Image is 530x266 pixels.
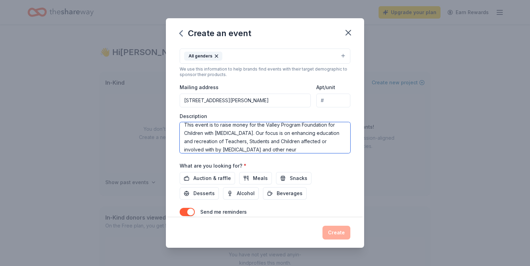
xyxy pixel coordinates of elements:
[290,174,307,182] span: Snacks
[253,174,268,182] span: Meals
[277,189,303,198] span: Beverages
[180,122,350,153] textarea: This event is to raise money for the Valley Program Foundation for Children with [MEDICAL_DATA]. ...
[180,113,207,120] label: Description
[239,172,272,184] button: Meals
[223,187,259,200] button: Alcohol
[316,94,350,107] input: #
[276,172,311,184] button: Snacks
[180,28,251,39] div: Create an event
[180,94,311,107] input: Enter a US address
[180,187,219,200] button: Desserts
[316,84,335,91] label: Apt/unit
[180,66,350,77] div: We use this information to help brands find events with their target demographic to sponsor their...
[200,216,315,224] p: Email me reminders of donor application deadlines
[200,209,247,215] label: Send me reminders
[184,52,222,61] div: All genders
[237,189,255,198] span: Alcohol
[180,49,350,64] button: All genders
[193,189,215,198] span: Desserts
[180,84,219,91] label: Mailing address
[180,172,235,184] button: Auction & raffle
[180,162,246,169] label: What are you looking for?
[193,174,231,182] span: Auction & raffle
[263,187,307,200] button: Beverages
